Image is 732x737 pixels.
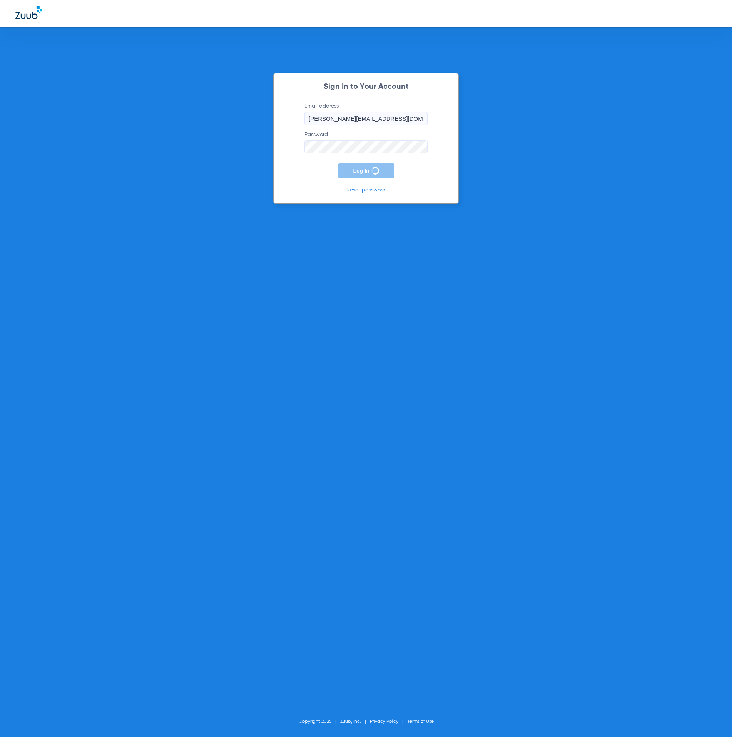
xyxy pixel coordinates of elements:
li: Zuub, Inc. [340,718,370,725]
label: Password [304,131,428,153]
h2: Sign In to Your Account [293,83,439,91]
li: Copyright 2025 [299,718,340,725]
span: Log In [353,168,369,174]
a: Terms of Use [407,719,434,724]
a: Reset password [346,187,386,193]
input: Email address [304,112,428,125]
label: Email address [304,102,428,125]
input: Password [304,140,428,153]
a: Privacy Policy [370,719,398,724]
img: Zuub Logo [15,6,42,19]
button: Log In [338,163,394,178]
